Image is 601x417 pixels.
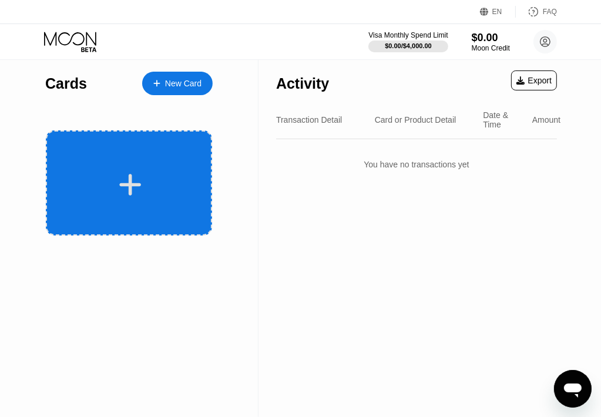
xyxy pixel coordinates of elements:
div: Export [511,70,557,90]
div: Amount [532,115,560,125]
div: $0.00Moon Credit [472,32,510,52]
div: Visa Monthly Spend Limit$0.00/$4,000.00 [368,31,448,52]
div: Activity [276,75,329,92]
div: Transaction Detail [276,115,342,125]
div: EN [492,8,502,16]
div: New Card [165,79,202,89]
div: Date & Time [483,110,522,129]
div: Cards [45,75,87,92]
div: $0.00 [472,32,510,44]
div: FAQ [516,6,557,18]
div: Card or Product Detail [375,115,456,125]
div: FAQ [543,8,557,16]
div: Export [516,76,552,85]
div: EN [480,6,516,18]
div: You have no transactions yet [276,148,557,181]
div: Visa Monthly Spend Limit [368,31,448,39]
div: $0.00 / $4,000.00 [385,42,432,49]
div: New Card [142,72,213,95]
div: Moon Credit [472,44,510,52]
iframe: Button to launch messaging window [554,370,592,408]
